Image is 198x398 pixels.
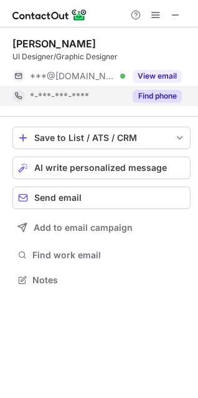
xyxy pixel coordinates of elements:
[12,37,96,50] div: [PERSON_NAME]
[34,163,167,173] span: AI write personalized message
[12,271,191,289] button: Notes
[12,7,87,22] img: ContactOut v5.3.10
[32,274,186,286] span: Notes
[133,70,182,82] button: Reveal Button
[12,216,191,239] button: Add to email campaign
[34,133,169,143] div: Save to List / ATS / CRM
[30,70,116,82] span: ***@[DOMAIN_NAME]
[12,157,191,179] button: AI write personalized message
[12,246,191,264] button: Find work email
[12,51,191,62] div: UI Designer/Graphic Designer
[12,187,191,209] button: Send email
[34,223,133,233] span: Add to email campaign
[32,250,186,261] span: Find work email
[133,90,182,102] button: Reveal Button
[12,127,191,149] button: save-profile-one-click
[34,193,82,203] span: Send email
